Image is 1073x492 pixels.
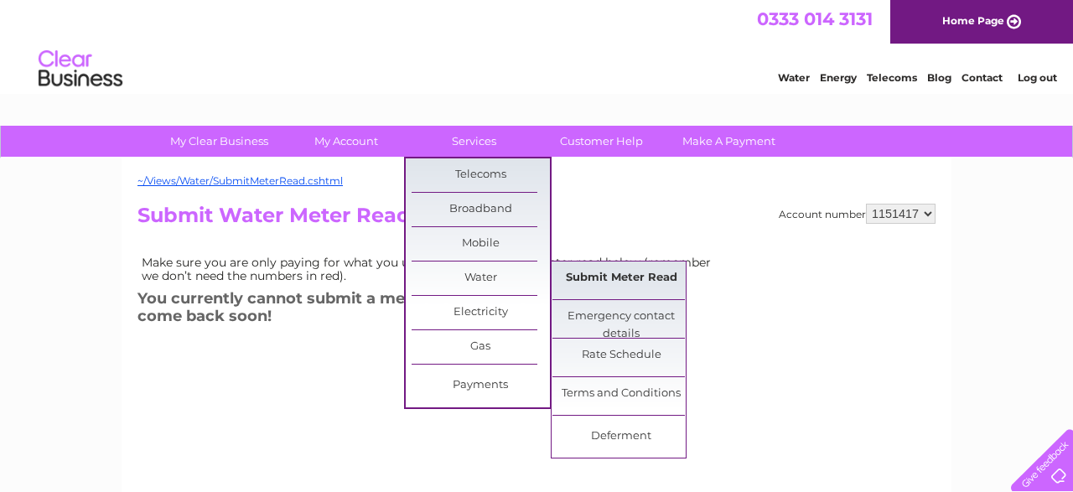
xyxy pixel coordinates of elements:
[142,9,934,81] div: Clear Business is a trading name of Verastar Limited (registered in [GEOGRAPHIC_DATA] No. 3667643...
[552,262,691,295] a: Submit Meter Read
[779,204,936,224] div: Account number
[660,126,798,157] a: Make A Payment
[405,126,543,157] a: Services
[412,193,550,226] a: Broadband
[867,71,917,84] a: Telecoms
[412,369,550,402] a: Payments
[150,126,288,157] a: My Clear Business
[552,339,691,372] a: Rate Schedule
[38,44,123,95] img: logo.png
[820,71,857,84] a: Energy
[137,204,936,236] h2: Submit Water Meter Read
[532,126,671,157] a: Customer Help
[552,420,691,453] a: Deferment
[137,251,724,287] td: Make sure you are only paying for what you use. Simply enter your meter read below (remember we d...
[137,174,343,187] a: ~/Views/Water/SubmitMeterRead.cshtml
[1018,71,1057,84] a: Log out
[962,71,1003,84] a: Contact
[412,296,550,329] a: Electricity
[552,300,691,334] a: Emergency contact details
[778,71,810,84] a: Water
[412,330,550,364] a: Gas
[137,287,724,333] h3: You currently cannot submit a meter reading on this account. Please come back soon!
[757,8,873,29] a: 0333 014 3131
[412,158,550,192] a: Telecoms
[552,377,691,411] a: Terms and Conditions
[412,262,550,295] a: Water
[412,227,550,261] a: Mobile
[927,71,951,84] a: Blog
[277,126,416,157] a: My Account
